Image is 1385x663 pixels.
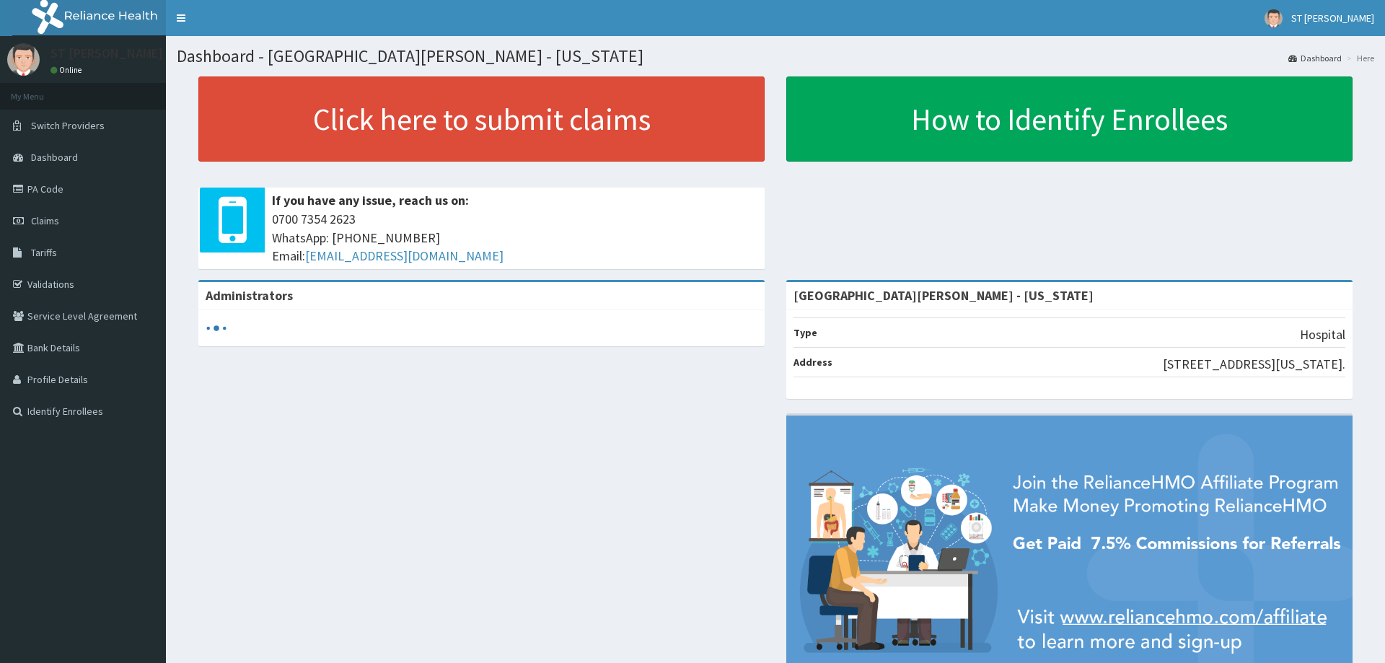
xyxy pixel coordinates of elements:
p: ST [PERSON_NAME] [50,47,163,60]
a: How to Identify Enrollees [786,76,1353,162]
a: Online [50,65,85,75]
p: [STREET_ADDRESS][US_STATE]. [1163,355,1345,374]
h1: Dashboard - [GEOGRAPHIC_DATA][PERSON_NAME] - [US_STATE] [177,47,1374,66]
b: Type [793,326,817,339]
img: User Image [1265,9,1283,27]
b: If you have any issue, reach us on: [272,192,469,208]
a: Dashboard [1288,52,1342,64]
a: Click here to submit claims [198,76,765,162]
span: ST [PERSON_NAME] [1291,12,1374,25]
img: User Image [7,43,40,76]
svg: audio-loading [206,317,227,339]
span: Dashboard [31,151,78,164]
li: Here [1343,52,1374,64]
p: Hospital [1300,325,1345,344]
span: Tariffs [31,246,57,259]
span: Claims [31,214,59,227]
a: [EMAIL_ADDRESS][DOMAIN_NAME] [305,247,504,264]
strong: [GEOGRAPHIC_DATA][PERSON_NAME] - [US_STATE] [793,287,1094,304]
b: Address [793,356,832,369]
b: Administrators [206,287,293,304]
span: Switch Providers [31,119,105,132]
span: 0700 7354 2623 WhatsApp: [PHONE_NUMBER] Email: [272,210,757,265]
